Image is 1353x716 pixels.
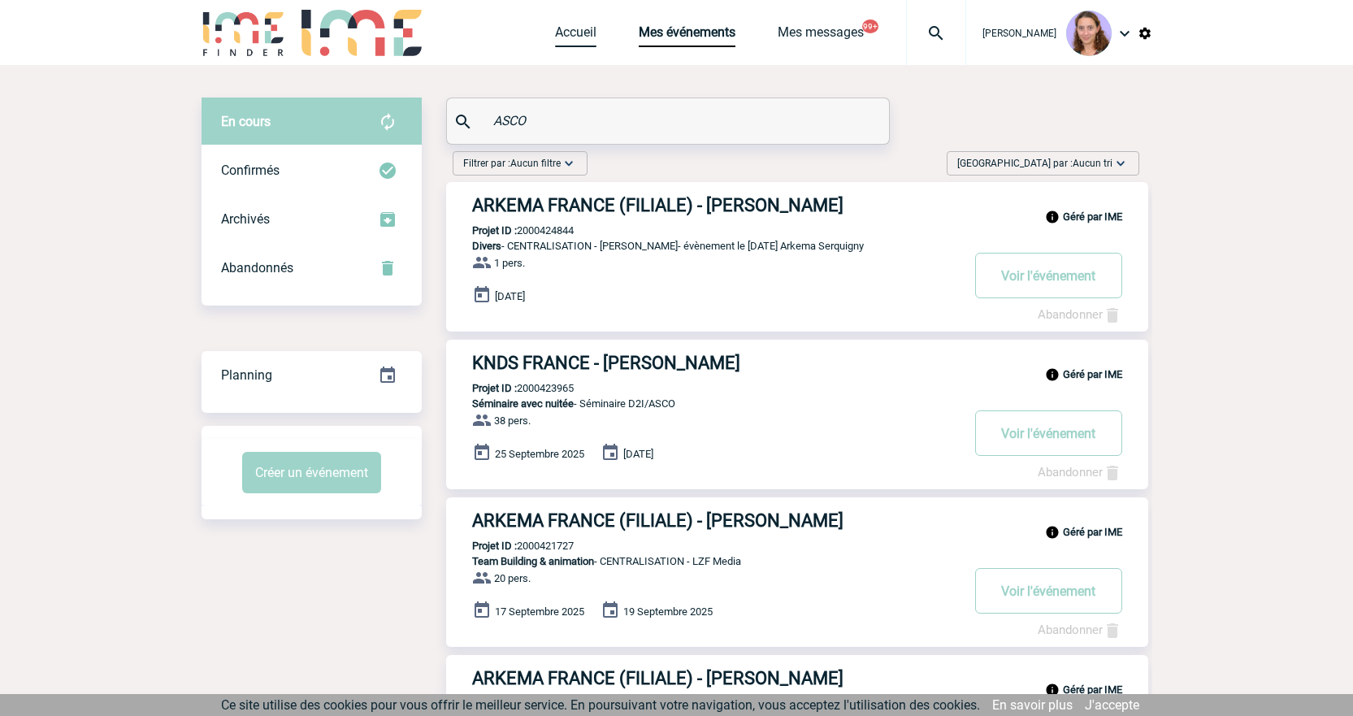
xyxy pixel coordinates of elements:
img: 101030-1.png [1066,11,1112,56]
b: Géré par IME [1063,210,1122,223]
p: 2000421727 [446,540,574,552]
span: [GEOGRAPHIC_DATA] par : [957,155,1112,171]
a: Mes messages [778,24,864,47]
span: 19 Septembre 2025 [623,605,713,618]
a: Abandonner [1038,465,1122,480]
span: Planning [221,367,272,383]
button: Créer un événement [242,452,381,493]
a: Abandonner [1038,623,1122,637]
a: J'accepte [1085,697,1139,713]
b: Géré par IME [1063,683,1122,696]
h3: KNDS FRANCE - [PERSON_NAME] [472,353,960,373]
b: Géré par IME [1063,526,1122,538]
input: Rechercher un événement par son nom [489,109,851,132]
p: 2000423965 [446,382,574,394]
img: baseline_expand_more_white_24dp-b.png [1112,155,1129,171]
p: - Séminaire D2I/ASCO [446,397,960,410]
button: 99+ [862,20,878,33]
img: info_black_24dp.svg [1045,683,1060,697]
span: Team Building & animation [472,555,594,567]
span: Confirmés [221,163,280,178]
button: Voir l'événement [975,253,1122,298]
span: Ce site utilise des cookies pour vous offrir le meilleur service. En poursuivant votre navigation... [221,697,980,713]
div: Retrouvez ici tous vos évènements avant confirmation [202,98,422,146]
img: IME-Finder [202,10,286,56]
span: Aucun filtre [510,158,561,169]
a: Mes événements [639,24,735,47]
b: Géré par IME [1063,368,1122,380]
span: 38 pers. [494,414,531,427]
span: 1 pers. [494,257,525,269]
span: Archivés [221,211,270,227]
span: [PERSON_NAME] [982,28,1056,39]
p: - CENTRALISATION - [PERSON_NAME]- évènement le [DATE] Arkema Serquigny [446,240,960,252]
h3: ARKEMA FRANCE (FILIALE) - [PERSON_NAME] [472,195,960,215]
b: Projet ID : [472,224,517,236]
span: 20 pers. [494,572,531,584]
p: 2000424844 [446,224,574,236]
span: En cours [221,114,271,129]
a: Abandonner [1038,307,1122,322]
span: 17 Septembre 2025 [495,605,584,618]
span: Séminaire avec nuitée [472,397,574,410]
h3: ARKEMA FRANCE (FILIALE) - [PERSON_NAME] [472,668,960,688]
button: Voir l'événement [975,568,1122,614]
span: Divers [472,240,501,252]
a: KNDS FRANCE - [PERSON_NAME] [446,353,1148,373]
img: baseline_expand_more_white_24dp-b.png [561,155,577,171]
div: Retrouvez ici tous vos événements annulés [202,244,422,293]
a: ARKEMA FRANCE (FILIALE) - [PERSON_NAME] [446,195,1148,215]
span: [DATE] [623,448,653,460]
img: info_black_24dp.svg [1045,367,1060,382]
span: 25 Septembre 2025 [495,448,584,460]
a: Planning [202,350,422,398]
h3: ARKEMA FRANCE (FILIALE) - [PERSON_NAME] [472,510,960,531]
a: ARKEMA FRANCE (FILIALE) - [PERSON_NAME] [446,668,1148,688]
button: Voir l'événement [975,410,1122,456]
div: Retrouvez ici tous les événements que vous avez décidé d'archiver [202,195,422,244]
img: info_black_24dp.svg [1045,210,1060,224]
b: Projet ID : [472,382,517,394]
a: En savoir plus [992,697,1073,713]
span: Filtrer par : [463,155,561,171]
span: Aucun tri [1073,158,1112,169]
span: Abandonnés [221,260,293,276]
a: ARKEMA FRANCE (FILIALE) - [PERSON_NAME] [446,510,1148,531]
div: Retrouvez ici tous vos événements organisés par date et état d'avancement [202,351,422,400]
a: Accueil [555,24,596,47]
p: - CENTRALISATION - LZF Media [446,555,960,567]
b: Projet ID : [472,540,517,552]
span: [DATE] [495,290,525,302]
img: info_black_24dp.svg [1045,525,1060,540]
